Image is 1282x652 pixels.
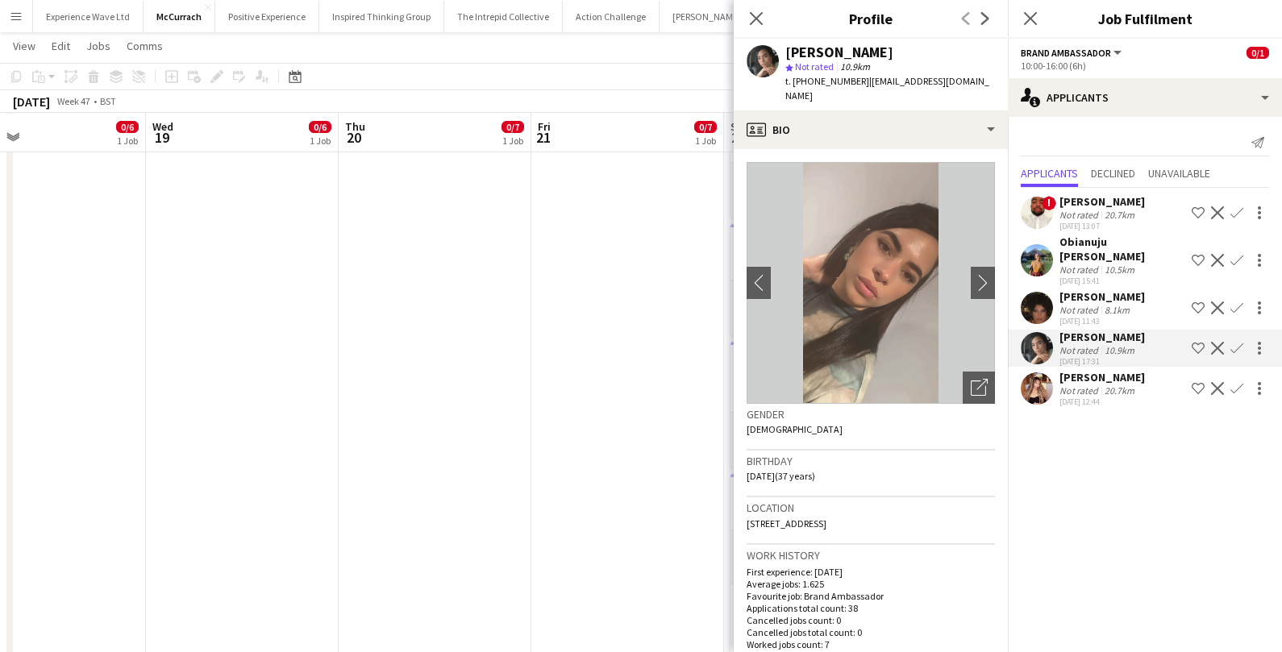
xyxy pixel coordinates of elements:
h3: Intel [730,497,911,512]
span: Sat [730,119,748,134]
div: 1 Job [310,135,331,147]
h3: Gender [747,407,995,422]
p: Cancelled jobs count: 0 [747,614,995,626]
span: Not rated [795,60,834,73]
p: Cancelled jobs total count: 0 [747,626,995,638]
p: Applications total count: 38 [747,602,995,614]
span: 19 [150,128,173,147]
button: McCurrach [144,1,215,32]
span: View [13,39,35,53]
div: 1 Job [695,135,716,147]
span: Declined [1091,168,1135,179]
span: Jobs [86,39,110,53]
span: Wed [152,119,173,134]
span: Unavailable [1148,168,1210,179]
h3: Location [747,500,995,515]
div: 1 Job [502,135,523,147]
span: Fri [538,119,551,134]
button: Brand Ambassador [1021,47,1124,59]
div: [DATE] [13,93,50,110]
div: [PERSON_NAME] [1059,370,1145,384]
button: The Intrepid Collective [444,1,563,32]
span: 20 [343,128,365,147]
div: 10.5km [1101,264,1138,276]
div: Not rated [1059,384,1101,397]
div: [DATE] 11:43 [1059,316,1145,326]
div: Applicants [1008,78,1282,117]
div: [DATE] 13:07 [1059,221,1145,231]
span: 0/1 [1247,47,1269,59]
a: View [6,35,42,56]
h3: Birthday [747,454,995,468]
app-job-card: 10:00-18:00 (8h)1/1META - Meadowhall Argos - [GEOGRAPHIC_DATA]1 RoleBrand Ambassador1/110:00-18:0... [730,106,911,218]
div: [DATE] 17:31 [1059,356,1145,367]
app-card-role: Brand Ambassador1/110:00-18:00 (8h)[PERSON_NAME] [730,163,911,218]
app-job-card: 10:00-18:00 (8h)0/1META - Merry Hill Argos - Merry Hill1 RoleBrand Ambassador4A0/110:00-18:00 (8h) [730,224,911,335]
app-card-role: Brand Ambassador1/110:00-18:00 (8h)[PERSON_NAME] [730,413,911,467]
span: | [EMAIL_ADDRESS][DOMAIN_NAME] [785,75,989,102]
div: Open photos pop-in [963,372,995,404]
span: 0/7 [694,121,717,133]
div: Not rated [1059,344,1101,356]
span: 22 [728,128,748,147]
h3: Work history [747,548,995,563]
span: 0/7 [502,121,524,133]
div: Not rated [1059,264,1101,276]
span: [STREET_ADDRESS] [747,517,826,529]
div: 20.7km [1101,209,1138,221]
a: Comms [120,35,169,56]
span: Edit [52,39,70,53]
span: 10.9km [837,60,873,73]
span: [DATE] (37 years) [747,470,815,482]
div: [PERSON_NAME] [1059,289,1145,304]
div: Obianuju [PERSON_NAME] [1059,235,1185,264]
div: [PERSON_NAME] [1059,330,1145,344]
p: First experience: [DATE] [747,566,995,578]
span: Thu [345,119,365,134]
button: Positive Experience [215,1,319,32]
app-card-role: Brand Ambassador4A0/110:00-18:00 (8h) [730,280,911,335]
h3: Job Fulfilment [1008,8,1282,29]
div: Not rated [1059,304,1101,316]
span: ! [1042,196,1056,210]
span: Applicants [1021,168,1078,179]
h3: META - Merry Hill [730,247,911,262]
div: 1 Job [117,135,138,147]
button: Inspired Thinking Group [319,1,444,32]
div: 20.7km [1101,384,1138,397]
span: 21 [535,128,551,147]
span: 0/6 [309,121,331,133]
a: Edit [45,35,77,56]
div: [DATE] 12:44 [1059,397,1145,407]
div: BST [100,95,116,107]
span: [DEMOGRAPHIC_DATA] [747,423,843,435]
span: Brand Ambassador [1021,47,1111,59]
div: 8.1km [1101,304,1133,316]
a: Jobs [80,35,117,56]
p: Worked jobs count: 7 [747,638,995,650]
app-job-card: 10:00-18:00 (8h)1/1META - [PERSON_NAME][GEOGRAPHIC_DATA] Argos - [PERSON_NAME]1 RoleBrand Ambassa... [730,342,911,467]
h3: Profile [734,8,1008,29]
p: Average jobs: 1.625 [747,578,995,590]
span: 0/6 [116,121,139,133]
div: [DATE] 15:41 [1059,276,1185,286]
p: Favourite job: Brand Ambassador [747,590,995,602]
div: 10:00-16:00 (6h) [1021,60,1269,72]
app-card-role: Assistant Event Manager2A0/112:00-20:00 (8h) [730,530,911,585]
div: [PERSON_NAME] [1059,194,1145,209]
button: Experience Wave Ltd [33,1,144,32]
button: Action Challenge [563,1,660,32]
div: Not rated [1059,209,1101,221]
h3: META - [PERSON_NAME][GEOGRAPHIC_DATA] [730,365,911,394]
span: Comms [127,39,163,53]
div: 10.9km [1101,344,1138,356]
div: [PERSON_NAME] [785,45,893,60]
div: Bio [734,110,1008,149]
span: Week 47 [53,95,94,107]
img: Crew avatar or photo [747,162,995,404]
span: t. [PHONE_NUMBER] [785,75,869,87]
button: [PERSON_NAME] [660,1,755,32]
